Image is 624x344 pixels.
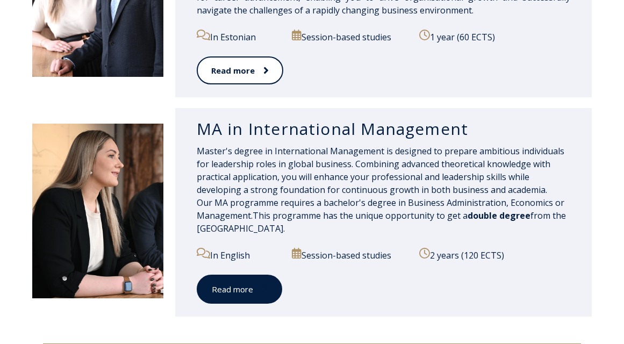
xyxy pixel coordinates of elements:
h3: MA in International Management [197,119,570,139]
a: Read more [197,275,282,304]
p: 1 year (60 ECTS) [419,30,570,44]
p: Session-based studies [292,30,411,44]
p: Session-based studies [292,248,411,262]
img: logo_orange.svg [17,17,26,26]
img: tab_keywords_by_traffic_grey.svg [107,62,116,71]
a: Read more [197,56,283,85]
img: tab_domain_overview_orange.svg [29,62,38,71]
div: Domain Overview [41,63,96,70]
div: Domain: [DOMAIN_NAME] [28,28,118,37]
p: 2 years (120 ECTS) [419,248,570,262]
span: This programme has the unique opportunity to get a from the [GEOGRAPHIC_DATA]. [197,210,566,234]
span: double degree [468,210,530,221]
span: Our MA programme requires a bachelor's degree in Business Administration, Economics or Management. [197,197,564,221]
p: In English [197,248,284,262]
div: v 4.0.25 [30,17,53,26]
img: DSC_1907 [32,124,163,298]
p: In Estonian [197,30,284,44]
span: Master's degree in International Management is designed to prepare ambitious individuals for lead... [197,145,564,196]
div: Keywords by Traffic [119,63,181,70]
img: website_grey.svg [17,28,26,37]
